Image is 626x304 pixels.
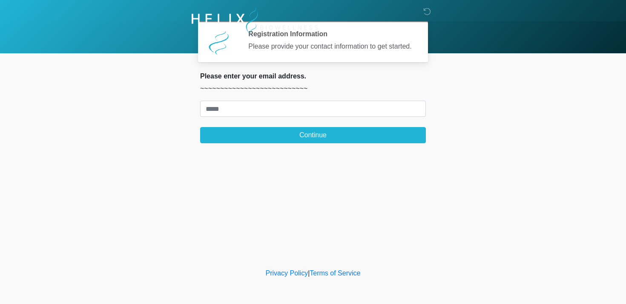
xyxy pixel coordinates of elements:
img: Helix Biowellness Logo [192,6,318,37]
h2: Please enter your email address. [200,72,426,80]
a: Terms of Service [310,269,360,277]
a: | [308,269,310,277]
button: Continue [200,127,426,143]
p: ~~~~~~~~~~~~~~~~~~~~~~~~~~~ [200,84,426,94]
a: Privacy Policy [266,269,308,277]
div: Please provide your contact information to get started. [248,41,413,52]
